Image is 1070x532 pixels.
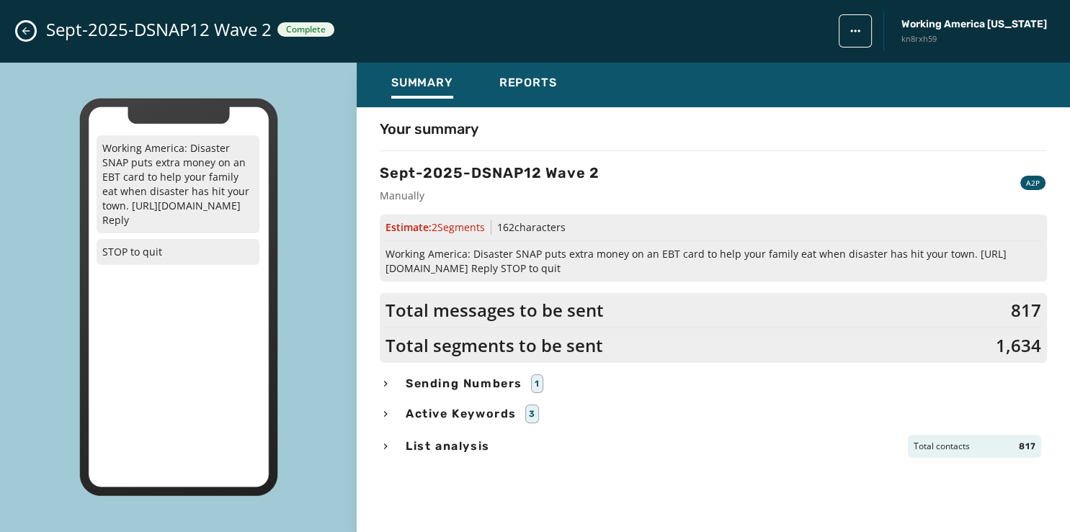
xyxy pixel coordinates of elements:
[432,220,485,234] span: 2 Segment s
[403,438,493,455] span: List analysis
[385,247,1041,276] span: Working America: Disaster SNAP puts extra money on an EBT card to help your family eat when disas...
[385,220,485,235] span: Estimate:
[286,24,326,35] span: Complete
[380,119,478,139] h4: Your summary
[380,374,1047,393] button: Sending Numbers1
[1020,176,1046,190] div: A2P
[380,405,1047,423] button: Active Keywords3
[403,405,520,423] span: Active Keywords
[385,299,604,322] span: Total messages to be sent
[380,163,599,183] h3: Sept-2025-DSNAP12 Wave 2
[488,68,569,102] button: Reports
[901,33,1047,45] span: kn8rxh59
[497,220,566,234] span: 162 characters
[996,334,1041,357] span: 1,634
[1019,441,1035,452] span: 817
[531,374,543,393] div: 1
[380,435,1047,458] button: List analysisTotal contacts817
[839,14,872,48] button: broadcast action menu
[385,334,603,357] span: Total segments to be sent
[380,68,465,102] button: Summary
[901,17,1047,32] span: Working America [US_STATE]
[914,441,970,452] span: Total contacts
[1011,299,1041,322] span: 817
[380,189,599,203] span: Manually
[525,405,539,423] div: 3
[403,375,525,392] span: Sending Numbers
[391,76,453,90] span: Summary
[499,76,557,90] span: Reports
